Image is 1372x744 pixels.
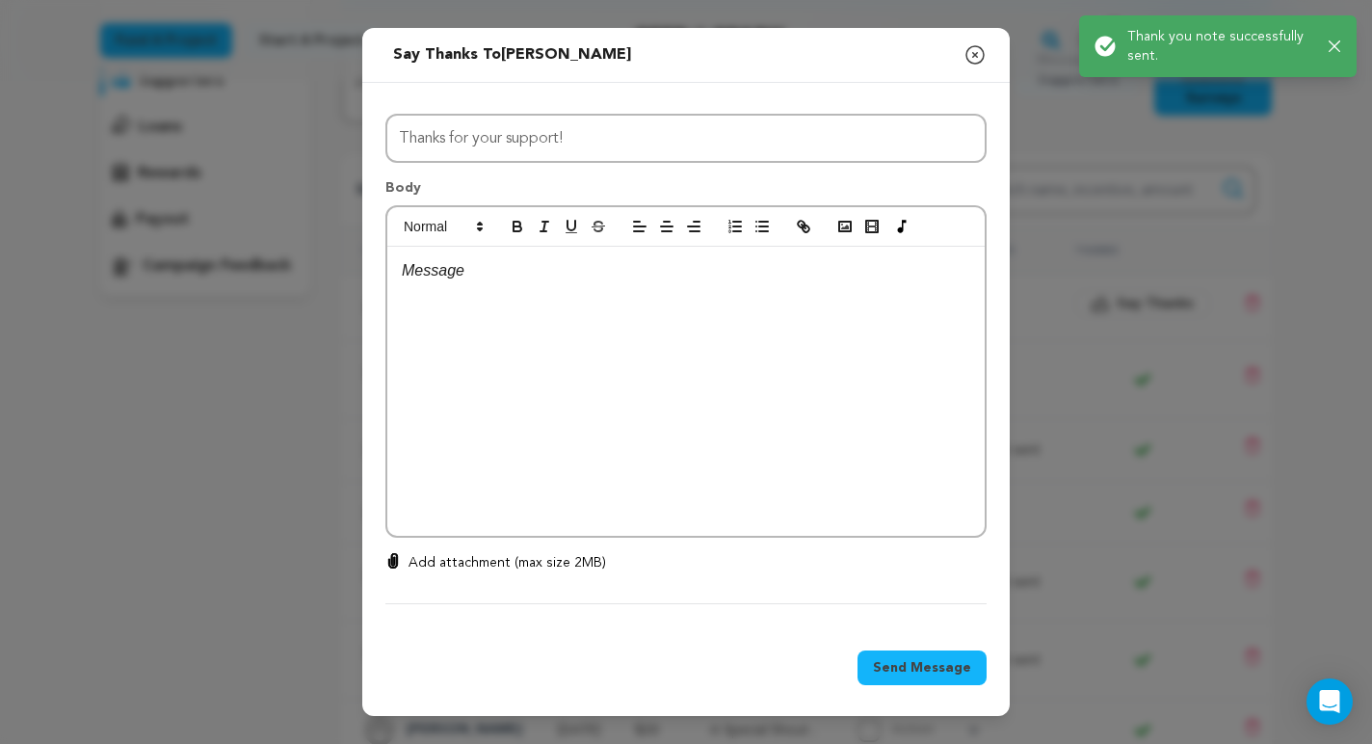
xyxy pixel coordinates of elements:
[385,114,987,163] input: Subject
[385,178,987,205] p: Body
[501,47,631,63] span: [PERSON_NAME]
[1306,678,1353,725] div: Open Intercom Messenger
[409,553,606,572] p: Add attachment (max size 2MB)
[393,43,631,66] div: Say thanks to
[857,651,987,685] button: Send Message
[873,658,971,678] span: Send Message
[1127,27,1313,66] p: Thank you note successfully sent.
